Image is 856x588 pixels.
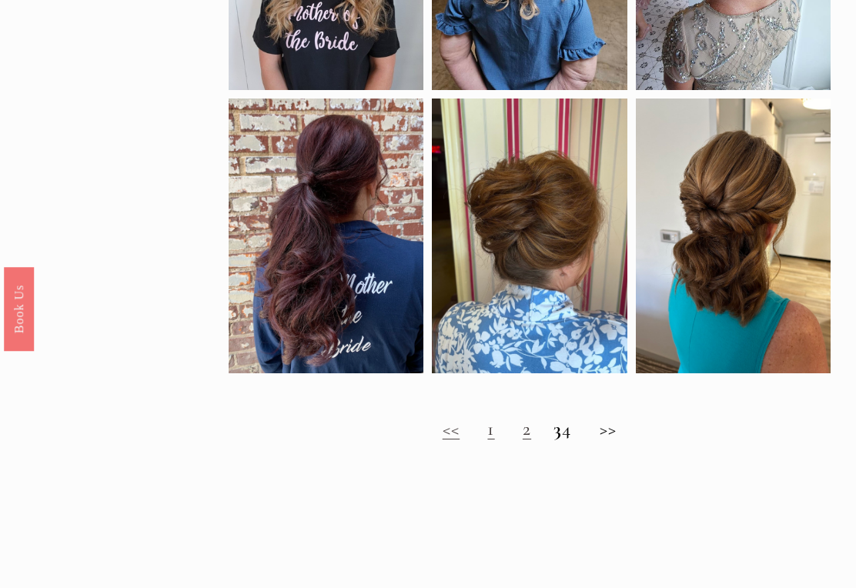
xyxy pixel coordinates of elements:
h2: 4 >> [229,418,830,440]
a: 1 [487,417,494,440]
a: << [443,417,460,440]
a: Book Us [4,267,34,351]
strong: 3 [553,417,562,440]
a: 2 [523,417,531,440]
